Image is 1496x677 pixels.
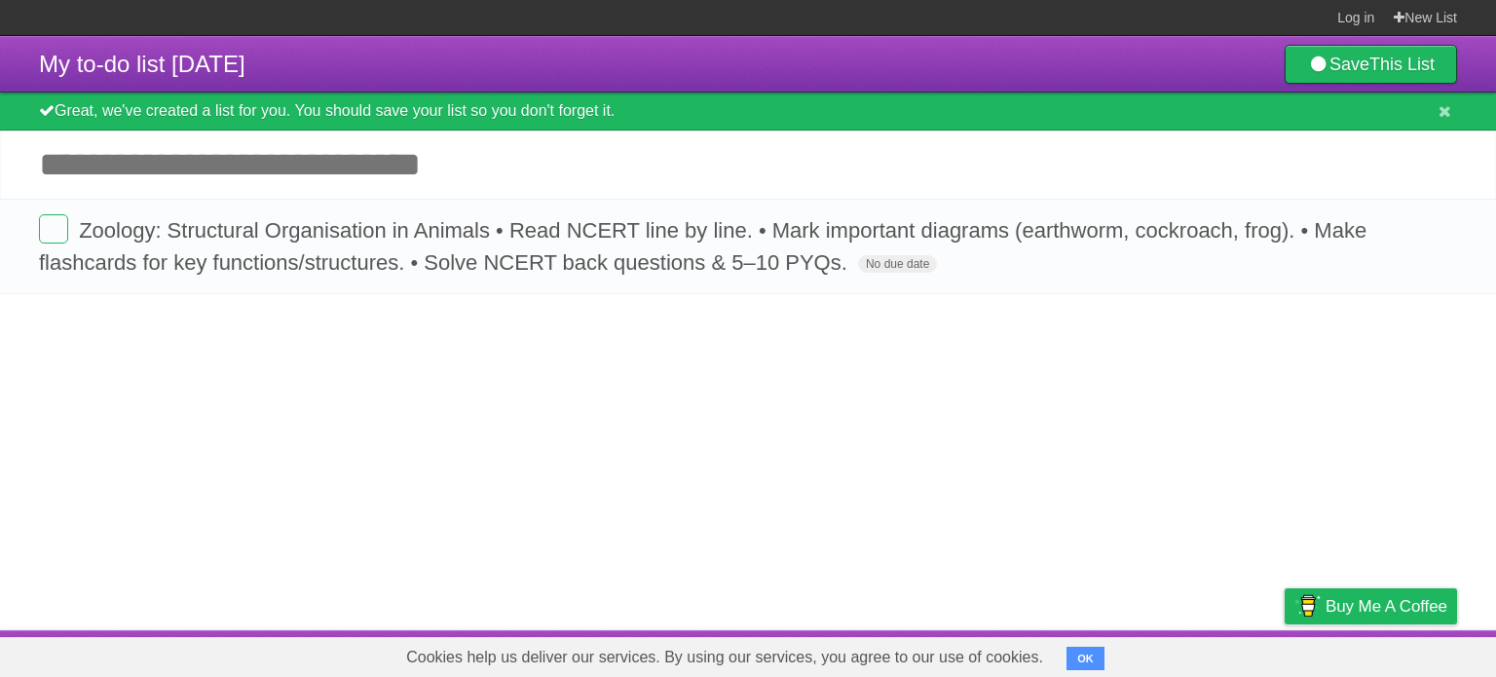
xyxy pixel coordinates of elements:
b: This List [1369,55,1435,74]
a: SaveThis List [1285,45,1457,84]
span: Zoology: Structural Organisation in Animals • Read NCERT line by line. • Mark important diagrams ... [39,218,1366,275]
span: Cookies help us deliver our services. By using our services, you agree to our use of cookies. [387,638,1063,677]
label: Done [39,214,68,244]
img: Buy me a coffee [1294,589,1321,622]
a: Terms [1193,635,1236,672]
a: Buy me a coffee [1285,588,1457,624]
span: My to-do list [DATE] [39,51,245,77]
span: No due date [858,255,937,273]
a: Privacy [1259,635,1310,672]
button: OK [1066,647,1104,670]
a: About [1026,635,1066,672]
a: Suggest a feature [1334,635,1457,672]
span: Buy me a coffee [1326,589,1447,623]
a: Developers [1090,635,1169,672]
